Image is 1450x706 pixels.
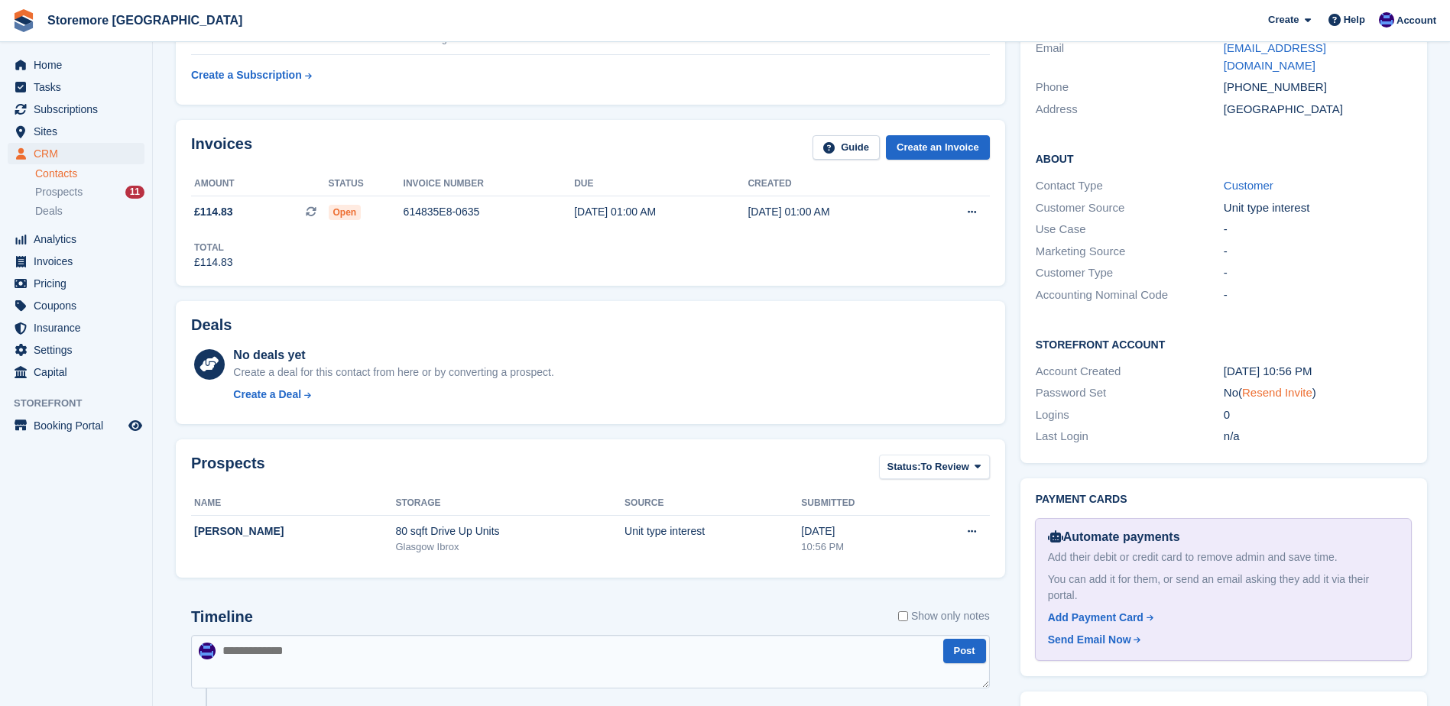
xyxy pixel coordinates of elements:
a: menu [8,361,144,383]
a: menu [8,99,144,120]
span: Subscriptions [34,99,125,120]
th: Name [191,491,395,516]
div: Address [1036,101,1224,118]
span: Deals [35,204,63,219]
span: Prospects [35,185,83,199]
span: Analytics [34,228,125,250]
span: Home [34,54,125,76]
span: Help [1344,12,1365,28]
div: Add their debit or credit card to remove admin and save time. [1048,549,1399,565]
div: [PHONE_NUMBER] [1224,79,1412,96]
div: 11 [125,186,144,199]
div: Automate payments [1048,528,1399,546]
span: Pricing [34,273,125,294]
h2: Invoices [191,135,252,160]
button: Status: To Review [879,455,990,480]
th: Submitted [801,491,919,516]
div: Customer Source [1036,199,1224,217]
div: - [1224,264,1412,282]
div: Unit type interest [1224,199,1412,217]
h2: Prospects [191,455,265,483]
a: Deals [35,203,144,219]
a: Storemore [GEOGRAPHIC_DATA] [41,8,248,33]
a: Guide [813,135,880,160]
div: Accounting Nominal Code [1036,287,1224,304]
span: Open [329,205,362,220]
a: Preview store [126,416,144,435]
label: Show only notes [898,608,990,624]
a: Create a Deal [233,387,553,403]
div: Phone [1036,79,1224,96]
div: £114.83 [194,254,233,270]
div: You can add it for them, or send an email asking they add it via their portal. [1048,572,1399,604]
div: - [1224,287,1412,304]
h2: Payment cards [1036,494,1412,506]
span: ( ) [1238,386,1316,399]
div: Password Set [1036,384,1224,402]
div: Contact Type [1036,177,1224,195]
h2: About [1036,151,1412,166]
h2: Timeline [191,608,253,626]
a: menu [8,339,144,361]
a: [EMAIL_ADDRESS][DOMAIN_NAME] [1224,41,1326,72]
div: [DATE] 01:00 AM [574,204,748,220]
span: Coupons [34,295,125,316]
a: Create a Subscription [191,61,312,89]
a: menu [8,76,144,98]
div: - [1224,243,1412,261]
div: Create a deal for this contact from here or by converting a prospect. [233,364,553,381]
a: Add Payment Card [1048,610,1393,626]
a: menu [8,251,144,272]
img: Angela [1379,12,1394,28]
div: n/a [1224,428,1412,445]
div: Customer Type [1036,264,1224,282]
th: Invoice number [404,172,575,196]
th: Status [329,172,404,196]
div: Send Email Now [1048,632,1131,648]
div: Account Created [1036,363,1224,381]
div: Unit type interest [624,523,801,539]
div: [DATE] [801,523,919,539]
div: [DATE] 10:56 PM [1224,363,1412,381]
span: Settings [34,339,125,361]
div: [GEOGRAPHIC_DATA] [1224,101,1412,118]
div: 614835E8-0635 [404,204,575,220]
a: Contacts [35,167,144,181]
a: menu [8,121,144,142]
span: Tasks [34,76,125,98]
a: Create an Invoice [886,135,990,160]
span: Storefront [14,396,152,411]
div: 0 [1224,406,1412,424]
div: Total [194,241,233,254]
th: Created [748,172,921,196]
span: CRM [34,143,125,164]
a: menu [8,415,144,436]
a: menu [8,54,144,76]
div: Create a Subscription [191,67,302,83]
span: Sites [34,121,125,142]
a: Customer [1224,179,1273,192]
img: stora-icon-8386f47178a22dfd0bd8f6a31ec36ba5ce8667c1dd55bd0f319d3a0aa187defe.svg [12,9,35,32]
th: Source [624,491,801,516]
span: Create [1268,12,1299,28]
div: [DATE] 01:00 AM [748,204,921,220]
h2: Storefront Account [1036,336,1412,351]
div: 10:56 PM [801,539,919,555]
span: Account [1396,13,1436,28]
div: 80 sqft Drive Up Units [395,523,624,539]
span: Insurance [34,317,125,338]
a: menu [8,228,144,250]
span: £114.83 [194,204,233,220]
a: menu [8,295,144,316]
th: Amount [191,172,329,196]
span: Invoices [34,251,125,272]
input: Show only notes [898,608,908,624]
span: To Review [921,459,969,474]
span: Status: [887,459,921,474]
div: [PERSON_NAME] [194,523,395,539]
div: Email [1036,40,1224,74]
div: No [1224,384,1412,402]
th: Due [574,172,748,196]
div: Marketing Source [1036,243,1224,261]
a: Prospects 11 [35,184,144,200]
